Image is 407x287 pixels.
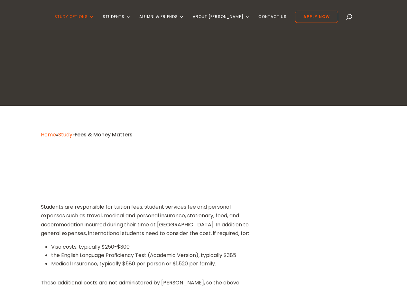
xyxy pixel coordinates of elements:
[103,15,131,30] a: Students
[258,15,287,30] a: Contact Us
[51,260,252,268] li: Medical Insurance, typically $580 per person or $1,520 per family.
[58,131,72,138] a: Study
[41,203,252,243] p: Students are responsible for tuition fees, student services fee and personal expenses such as tra...
[51,251,252,260] li: the English Language Proficiency Test (Academic Version), typically $385
[295,11,338,23] a: Apply Now
[54,15,94,30] a: Study Options
[193,15,250,30] a: About [PERSON_NAME]
[51,243,252,251] li: Visa costs, typically $250-$300
[41,131,56,138] a: Home
[75,131,133,138] span: Fees & Money Matters
[41,131,133,138] span: » »
[139,15,184,30] a: Alumni & Friends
